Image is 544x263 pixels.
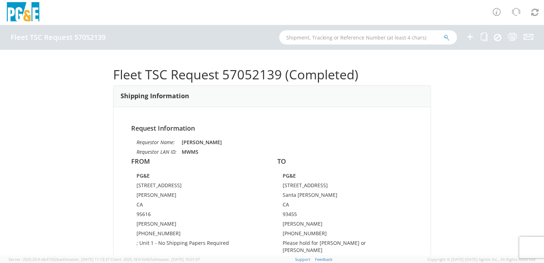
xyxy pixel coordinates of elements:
i: Requestor LAN ID: [137,148,177,155]
span: Server: 2025.20.0-db47332bad5 [9,257,110,262]
td: [PERSON_NAME] [137,191,261,201]
a: Support [295,257,310,262]
td: ; Unit 1 - No Shipping Papers Required [137,240,261,249]
h4: FROM [131,158,267,165]
td: [STREET_ADDRESS] [283,182,407,191]
strong: [PERSON_NAME] [182,139,222,146]
h4: TO [277,158,413,165]
span: Client: 2025.18.0-fd567a5 [111,257,200,262]
td: [PHONE_NUMBER] [283,230,407,240]
td: [PHONE_NUMBER] [137,230,261,240]
span: master, [DATE] 10:01:07 [156,257,200,262]
input: Shipment, Tracking or Reference Number (at least 4 chars) [279,30,457,44]
img: pge-logo-06675f144f4cfa6a6814.png [5,2,41,23]
h3: Shipping Information [121,93,189,100]
a: Feedback [315,257,332,262]
td: 93455 [283,211,407,220]
td: CA [137,201,261,211]
h4: Request Information [131,125,413,132]
td: 95616 [137,211,261,220]
h1: Fleet TSC Request 57052139 (Completed) [113,68,431,82]
strong: PG&E [283,172,296,179]
td: Please hold for [PERSON_NAME] or [PERSON_NAME] [283,240,407,256]
td: [STREET_ADDRESS] [137,182,261,191]
span: Copyright © [DATE]-[DATE] Agistix Inc., All Rights Reserved [427,257,535,262]
strong: MWMS [182,148,198,155]
td: Santa [PERSON_NAME] [283,191,407,201]
strong: PG&E [137,172,150,179]
span: master, [DATE] 11:13:37 [66,257,110,262]
td: CA [283,201,407,211]
i: Requestor Name: [137,139,175,146]
td: [PERSON_NAME] [137,220,261,230]
td: [PERSON_NAME] [283,220,407,230]
h4: Fleet TSC Request 57052139 [11,33,106,41]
